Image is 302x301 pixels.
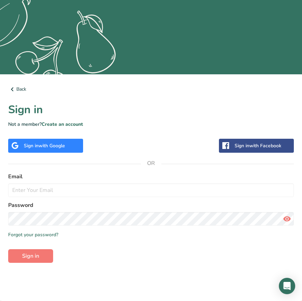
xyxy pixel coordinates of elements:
[235,142,281,149] div: Sign in
[249,142,281,149] span: with Facebook
[42,121,83,127] a: Create an account
[141,153,161,174] span: OR
[8,85,294,93] a: Back
[8,172,294,181] label: Email
[8,102,294,118] h1: Sign in
[8,201,294,209] label: Password
[22,252,39,260] span: Sign in
[38,142,65,149] span: with Google
[8,121,294,128] p: Not a member?
[279,278,295,294] div: Open Intercom Messenger
[8,183,294,197] input: Enter Your Email
[24,142,65,149] div: Sign in
[8,249,53,263] button: Sign in
[8,231,58,238] a: Forgot your password?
